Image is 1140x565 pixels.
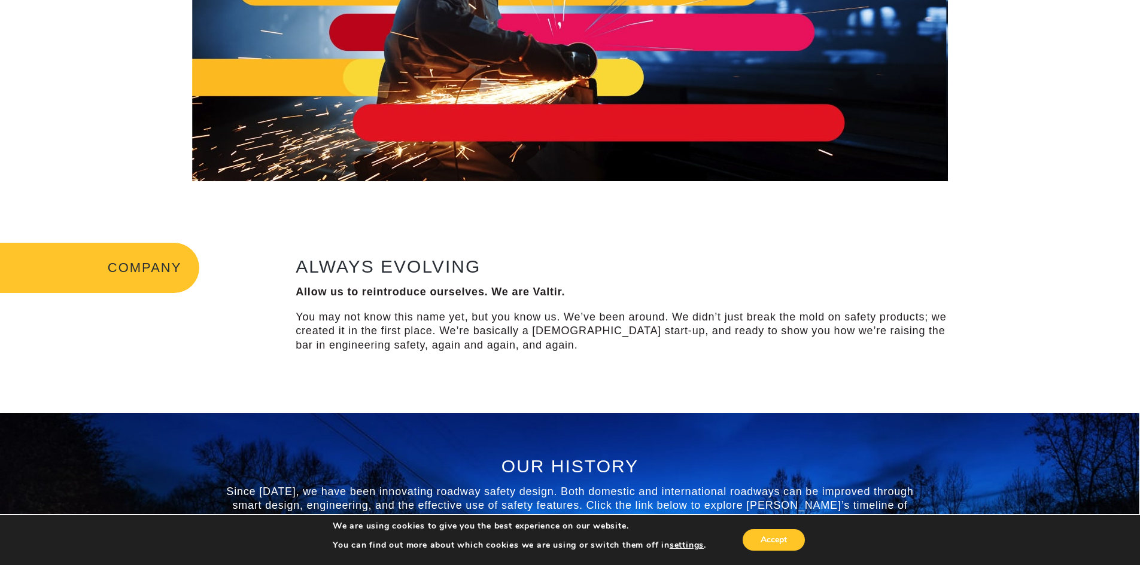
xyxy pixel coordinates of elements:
[743,529,805,551] button: Accept
[226,485,913,526] span: Since [DATE], we have been innovating roadway safety design. Both domestic and international road...
[296,256,958,276] h2: ALWAYS EVOLVING
[296,310,958,352] p: You may not know this name yet, but you know us. We’ve been around. We didn’t just break the mold...
[333,540,706,551] p: You can find out more about which cookies we are using or switch them off in .
[501,456,639,476] span: OUR HISTORY
[333,521,706,532] p: We are using cookies to give you the best experience on our website.
[296,286,565,298] strong: Allow us to reintroduce ourselves. We are Valtir.
[670,540,704,551] button: settings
